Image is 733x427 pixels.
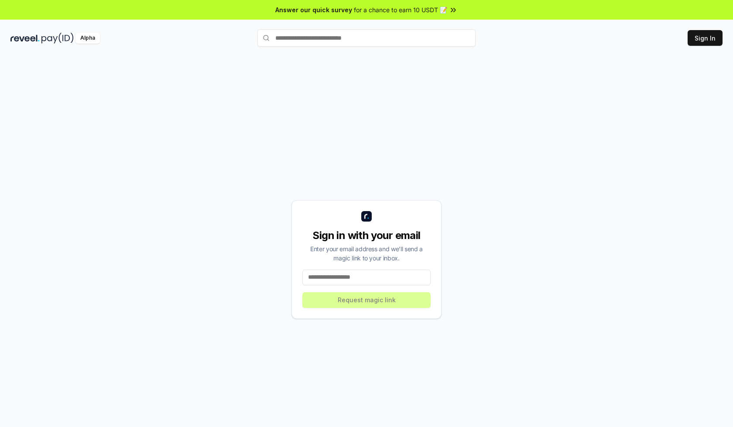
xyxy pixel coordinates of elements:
[10,33,40,44] img: reveel_dark
[302,244,431,263] div: Enter your email address and we’ll send a magic link to your inbox.
[688,30,723,46] button: Sign In
[354,5,447,14] span: for a chance to earn 10 USDT 📝
[41,33,74,44] img: pay_id
[361,211,372,222] img: logo_small
[75,33,100,44] div: Alpha
[275,5,352,14] span: Answer our quick survey
[302,229,431,243] div: Sign in with your email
